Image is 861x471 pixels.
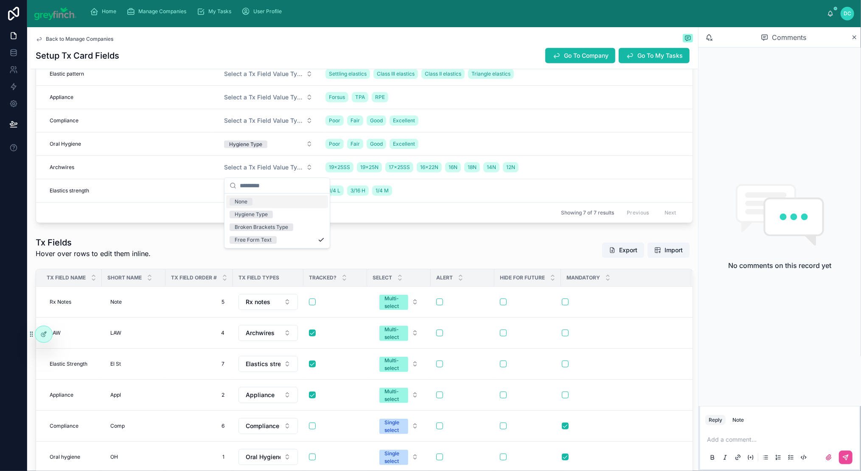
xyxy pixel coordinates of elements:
span: Comp [110,423,125,429]
span: Appliance [50,392,73,398]
a: RPE [372,92,388,102]
button: Go To My Tasks [619,48,690,63]
div: Suggestions [224,194,330,248]
a: Poor [325,116,344,126]
span: 4 [174,330,224,336]
span: El St [110,361,121,367]
span: 7 [174,361,224,367]
span: User Profile [254,8,282,15]
span: Elastics strength [50,187,89,194]
button: Select Button [238,294,298,310]
span: 12N [506,164,515,171]
a: 1/4 M [372,186,392,196]
img: App logo [34,7,77,20]
div: Hygiene Type [229,141,262,148]
button: Select Button [373,384,425,406]
span: Select a Tx Field Value Type [224,163,303,172]
span: Appliance [246,391,275,399]
span: Select a Tx Field Value Type [224,116,303,125]
span: Back to Manage Companies [46,36,113,42]
button: Import [648,243,690,258]
button: Select Button [373,290,425,313]
a: 3/16 H [347,186,369,196]
span: Class III elastics [377,71,415,77]
span: Rx notes [246,298,270,306]
a: Class III elastics [373,69,418,79]
span: Excellent [393,117,415,124]
span: Comments [772,32,806,42]
span: Oral Hygiene [246,453,280,461]
span: 17x25SS [389,164,410,171]
span: Settling elastics [329,71,367,77]
span: Archwires [50,164,74,171]
span: Compliance [50,423,79,429]
span: TPA [355,94,365,101]
button: Select Button [217,136,320,152]
span: 2 [174,392,224,398]
span: Manage Companies [139,8,187,15]
span: Go To My Tasks [637,51,683,60]
a: Fair [347,116,363,126]
span: Rx Notes [50,299,71,305]
span: 14N [487,164,496,171]
div: Free Form Text [235,236,272,244]
a: Poor [325,139,344,149]
span: 18N [468,164,477,171]
a: 19x25SS [325,162,353,172]
span: 3/16 H [351,187,365,194]
span: Excellent [393,141,415,147]
a: 16N [445,162,461,172]
button: Select Button [373,322,425,344]
div: Hygiene Type [235,211,268,218]
button: Select Button [373,353,425,375]
span: Select a Tx Field Value Type [224,93,303,102]
span: Good [370,141,383,147]
div: Multi-select [384,357,403,372]
a: 17x25SS [385,162,413,172]
span: 5 [174,299,224,305]
span: Good [370,117,383,124]
span: Poor [329,141,340,147]
span: Note [110,299,122,305]
a: 1/4 L [325,186,344,196]
span: Poor [329,117,340,124]
a: Settling elastics [325,69,370,79]
span: Elastic Strength [50,361,87,367]
span: Oral hygiene [50,454,80,460]
span: Mandatory [567,274,600,281]
span: Go To Company [564,51,609,60]
div: Multi-select [384,295,403,310]
span: Compliance [50,117,79,124]
a: Forsus [325,92,348,102]
span: Class II elastics [425,71,461,77]
span: Elastic pattern [50,71,84,77]
span: Select a Tx Field Value Type [224,70,303,78]
span: Tx Field Order # [171,274,217,281]
span: RPE [375,94,385,101]
span: Hide for Future [500,274,545,281]
a: User Profile [239,4,288,19]
a: Home [88,4,123,19]
span: Archwires [246,329,275,337]
span: 19x25N [360,164,379,171]
span: Alert [436,274,453,281]
div: Broken Brackets Type [235,223,288,231]
span: Appliance [50,94,73,101]
span: Fair [351,117,360,124]
button: Select Button [217,183,320,198]
span: Fair [351,141,360,147]
a: Class II elastics [421,69,465,79]
button: Select Button [238,356,298,372]
div: Note [732,417,744,423]
a: Good [367,116,386,126]
a: Back to Manage Companies [36,36,113,42]
span: 6 [174,423,224,429]
a: TPA [352,92,368,102]
a: Triangle elastics [468,69,514,79]
button: Reply [705,415,726,425]
span: Tx Field Types [238,274,279,281]
span: Compliance [246,422,279,430]
span: Tx Field Name [47,274,86,281]
button: Select Button [217,90,320,105]
button: Export [602,243,644,258]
